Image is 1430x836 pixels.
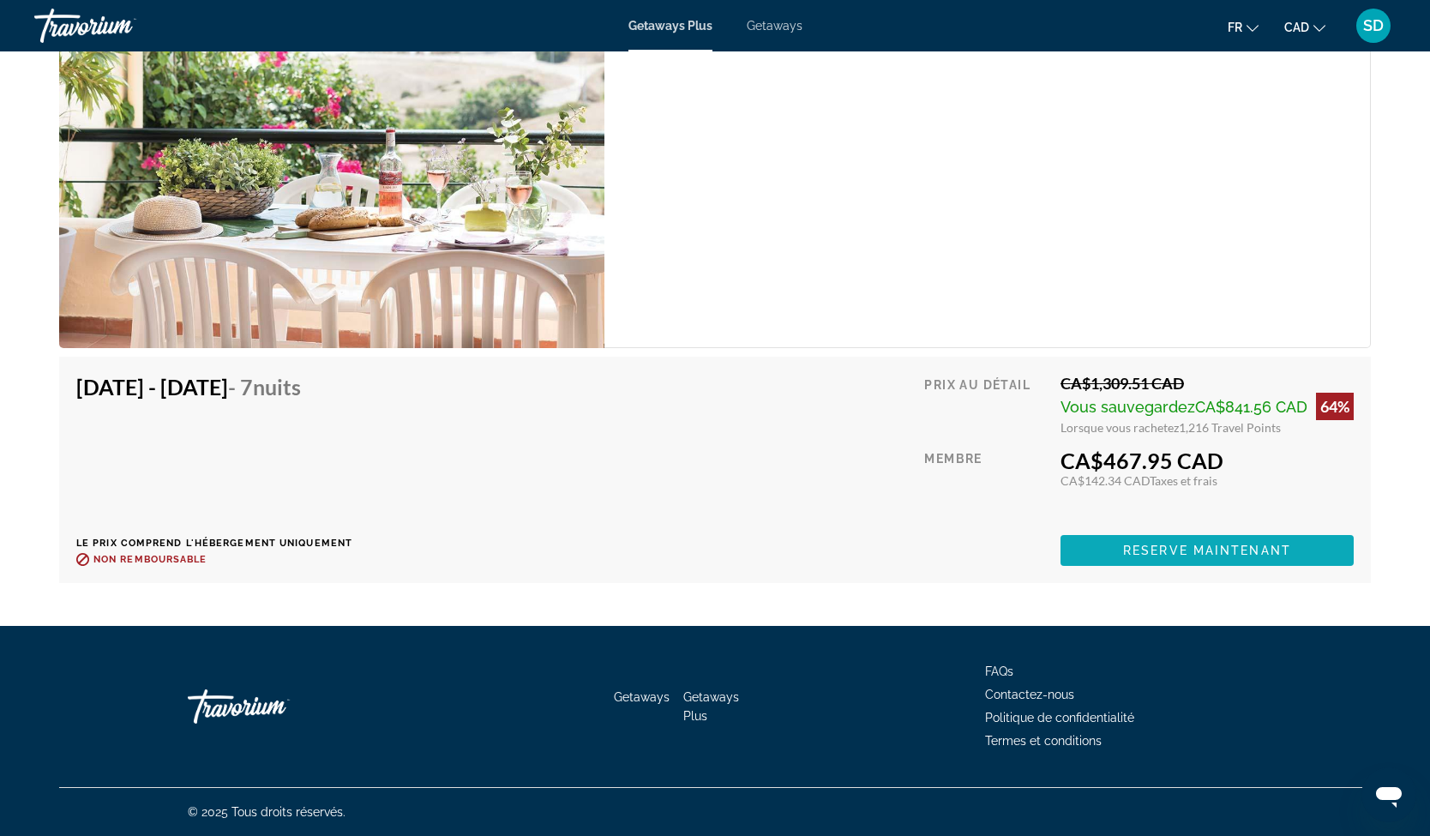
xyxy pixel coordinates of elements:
a: Termes et conditions [985,734,1102,748]
button: Reserve maintenant [1060,535,1354,566]
a: Getaways [614,690,670,704]
p: Le prix comprend l'hébergement uniquement [76,538,352,549]
a: Getaways Plus [628,19,712,33]
span: Vous sauvegardez [1060,398,1195,416]
a: Travorium [34,3,206,48]
div: CA$142.34 CAD [1060,473,1354,488]
a: Travorium [188,681,359,732]
span: SD [1363,17,1384,34]
span: CA$841.56 CAD [1195,398,1307,416]
a: FAQs [985,665,1013,678]
iframe: Bouton de lancement de la fenêtre de messagerie [1361,767,1416,822]
span: nuits [253,374,301,400]
span: Non remboursable [93,554,207,565]
div: Prix au détail [924,374,1048,435]
div: 64% [1316,393,1354,420]
span: Taxes et frais [1150,473,1217,488]
span: 1,216 Travel Points [1179,420,1281,435]
button: Change currency [1284,15,1325,39]
button: Change language [1228,15,1259,39]
span: CAD [1284,21,1309,34]
button: User Menu [1351,8,1396,44]
a: Politique de confidentialité [985,711,1134,725]
span: © 2025 Tous droits réservés. [188,805,345,819]
div: Membre [924,448,1048,522]
span: Reserve maintenant [1123,544,1291,557]
span: - 7 [228,374,301,400]
a: Getaways [747,19,802,33]
a: Getaways Plus [683,690,739,723]
div: CA$467.95 CAD [1060,448,1354,473]
h4: [DATE] - [DATE] [76,374,339,400]
span: Lorsque vous rachetez [1060,420,1179,435]
span: fr [1228,21,1242,34]
div: CA$1,309.51 CAD [1060,374,1354,393]
a: Contactez-nous [985,688,1074,701]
